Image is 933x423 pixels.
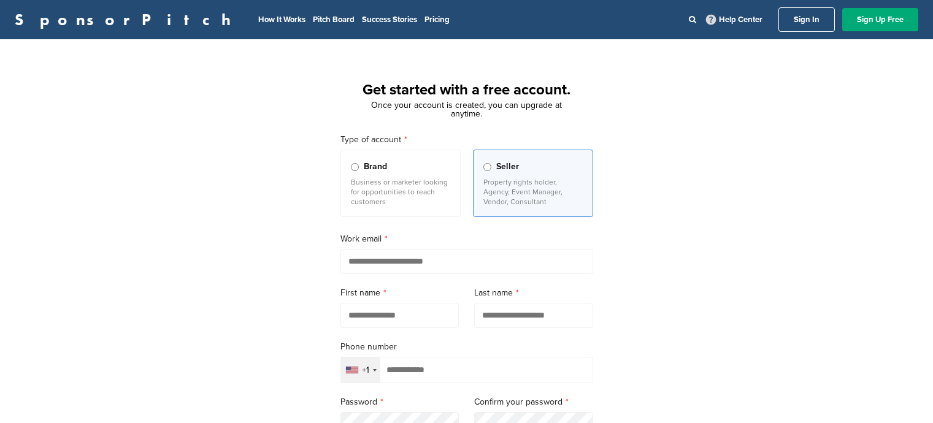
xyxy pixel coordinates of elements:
[313,15,355,25] a: Pitch Board
[474,286,593,300] label: Last name
[362,366,369,375] div: +1
[340,133,593,147] label: Type of account
[474,395,593,409] label: Confirm your password
[364,160,387,173] span: Brand
[340,286,459,300] label: First name
[258,15,305,25] a: How It Works
[362,15,417,25] a: Success Stories
[371,100,562,119] span: Once your account is created, you can upgrade at anytime.
[340,232,593,246] label: Work email
[778,7,835,32] a: Sign In
[340,340,593,354] label: Phone number
[842,8,918,31] a: Sign Up Free
[704,12,765,27] a: Help Center
[424,15,450,25] a: Pricing
[483,163,491,171] input: Seller Property rights holder, Agency, Event Manager, Vendor, Consultant
[351,177,450,207] p: Business or marketer looking for opportunities to reach customers
[326,79,608,101] h1: Get started with a free account.
[496,160,519,173] span: Seller
[483,177,583,207] p: Property rights holder, Agency, Event Manager, Vendor, Consultant
[340,395,459,409] label: Password
[351,163,359,171] input: Brand Business or marketer looking for opportunities to reach customers
[15,12,239,28] a: SponsorPitch
[341,357,380,383] div: Selected country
